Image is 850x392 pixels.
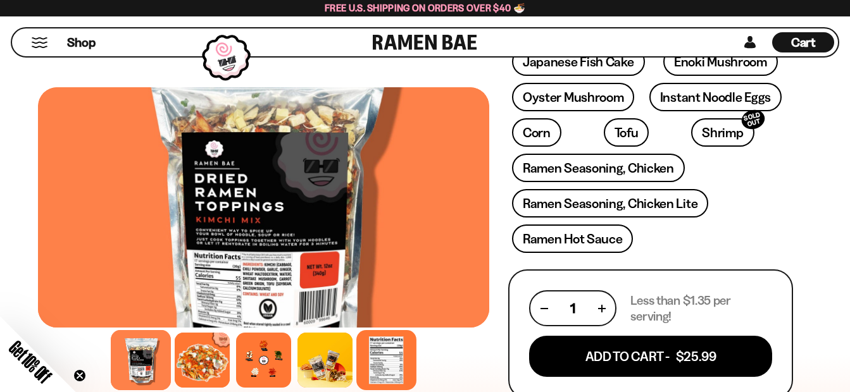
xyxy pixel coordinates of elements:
[73,369,86,382] button: Close teaser
[31,37,48,48] button: Mobile Menu Trigger
[739,107,767,132] div: SOLD OUT
[512,154,685,182] a: Ramen Seasoning, Chicken
[6,337,55,386] span: Get 10% Off
[570,300,575,316] span: 1
[649,83,782,111] a: Instant Noodle Eggs
[512,224,634,253] a: Ramen Hot Sauce
[512,83,635,111] a: Oyster Mushroom
[772,28,834,56] a: Cart
[512,189,708,217] a: Ramen Seasoning, Chicken Lite
[604,118,649,147] a: Tofu
[529,336,772,377] button: Add To Cart - $25.99
[67,34,96,51] span: Shop
[791,35,816,50] span: Cart
[67,32,96,52] a: Shop
[630,293,772,324] p: Less than $1.35 per serving!
[325,2,525,14] span: Free U.S. Shipping on Orders over $40 🍜
[512,118,561,147] a: Corn
[691,118,754,147] a: ShrimpSOLD OUT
